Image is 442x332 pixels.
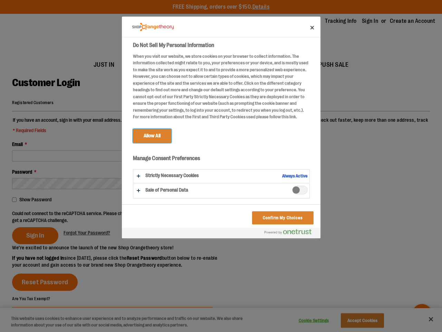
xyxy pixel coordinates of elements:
[133,41,310,49] h2: Do Not Sell My Personal Information
[122,17,320,238] div: Preference center
[133,155,310,166] h3: Manage Consent Preferences
[133,53,310,120] div: When you visit our website, we store cookies on your browser to collect information. The informat...
[122,17,320,238] div: Do Not Sell My Personal Information
[133,129,171,143] button: Allow All
[265,229,317,238] a: Powered by OneTrust Opens in a new Tab
[305,20,320,35] button: Close
[292,186,308,194] span: Sale of Personal Data
[132,23,174,31] img: Company Logo
[265,229,311,234] img: Powered by OneTrust Opens in a new Tab
[132,20,174,34] div: Company Logo
[252,211,313,224] button: Confirm My Choices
